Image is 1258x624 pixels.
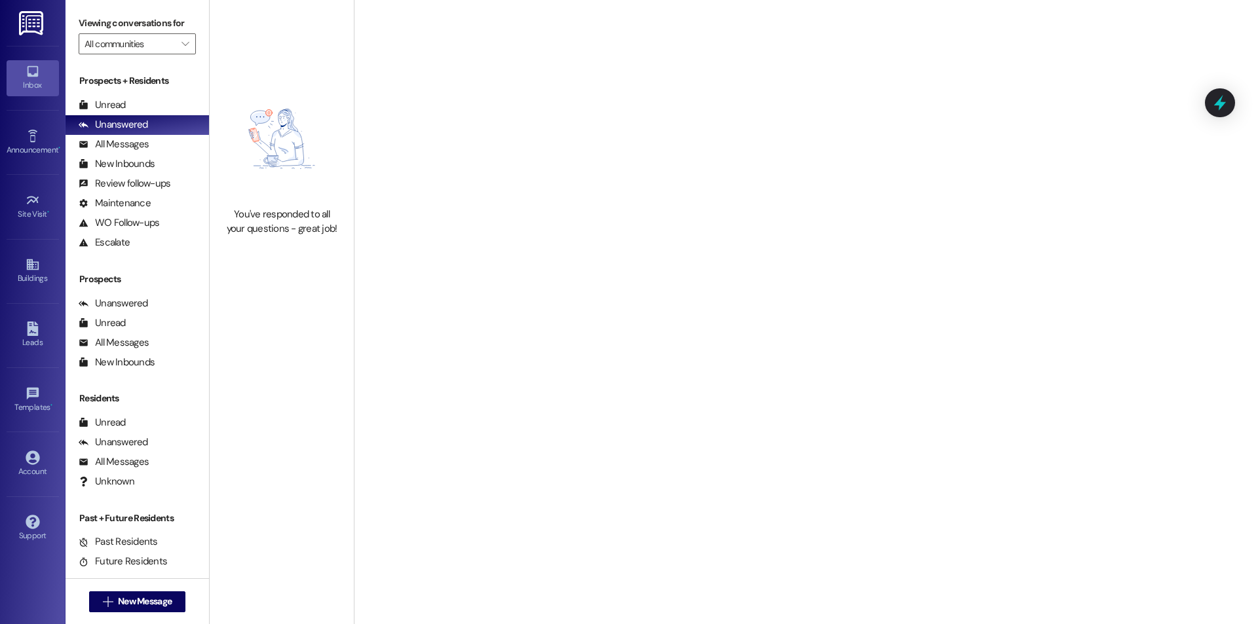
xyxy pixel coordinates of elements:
[85,33,175,54] input: All communities
[79,555,167,568] div: Future Residents
[7,189,59,225] a: Site Visit •
[79,98,126,112] div: Unread
[7,60,59,96] a: Inbox
[7,253,59,289] a: Buildings
[79,316,126,330] div: Unread
[58,143,60,153] span: •
[181,39,189,49] i: 
[224,77,339,202] img: empty-state
[66,511,209,525] div: Past + Future Residents
[79,475,134,488] div: Unknown
[79,535,158,549] div: Past Residents
[50,401,52,410] span: •
[19,11,46,35] img: ResiDesk Logo
[47,208,49,217] span: •
[7,318,59,353] a: Leads
[79,435,148,449] div: Unanswered
[224,208,339,236] div: You've responded to all your questions - great job!
[79,336,149,350] div: All Messages
[79,196,151,210] div: Maintenance
[66,392,209,405] div: Residents
[79,236,130,249] div: Escalate
[79,416,126,430] div: Unread
[66,74,209,88] div: Prospects + Residents
[79,13,196,33] label: Viewing conversations for
[79,157,155,171] div: New Inbounds
[79,118,148,132] div: Unanswered
[79,455,149,469] div: All Messages
[7,382,59,418] a: Templates •
[79,297,148,310] div: Unanswered
[7,447,59,482] a: Account
[79,177,170,191] div: Review follow-ups
[89,591,186,612] button: New Message
[79,356,155,369] div: New Inbounds
[79,138,149,151] div: All Messages
[66,272,209,286] div: Prospects
[7,511,59,546] a: Support
[79,216,159,230] div: WO Follow-ups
